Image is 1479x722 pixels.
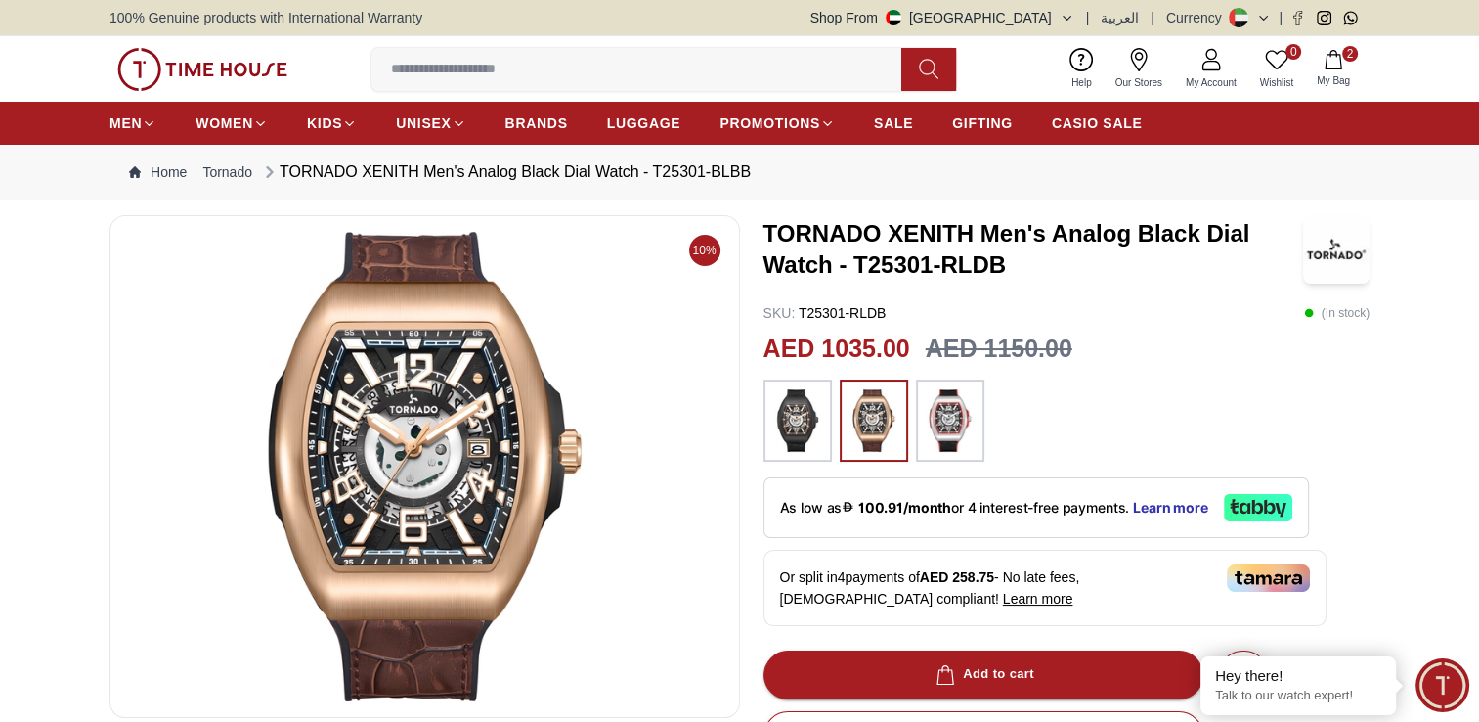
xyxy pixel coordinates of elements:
span: | [1151,8,1154,27]
img: TORNADO XENITH Men's Analog Black Dial Watch - T25301-BLBB [126,232,723,701]
a: Whatsapp [1343,11,1358,25]
a: Tornado [202,162,252,182]
span: Learn more [1003,591,1073,607]
button: Add to cart [763,651,1203,699]
span: My Account [1178,75,1244,90]
nav: Breadcrumb [109,145,1370,200]
span: | [1086,8,1090,27]
span: UNISEX [396,113,451,133]
a: MEN [109,106,156,141]
span: AED 258.75 [920,569,994,585]
span: | [1279,8,1283,27]
button: 2My Bag [1305,46,1362,92]
a: CASIO SALE [1052,106,1143,141]
span: Help [1064,75,1100,90]
a: LUGGAGE [607,106,681,141]
img: United Arab Emirates [886,10,901,25]
div: Currency [1166,8,1230,27]
span: SALE [874,113,913,133]
div: Add to cart [932,663,1034,686]
a: PROMOTIONS [719,106,835,141]
h3: AED 1150.00 [926,331,1072,368]
img: ... [117,48,287,91]
a: Facebook [1290,11,1305,25]
img: ... [926,389,975,452]
img: ... [773,389,822,452]
h3: TORNADO XENITH Men's Analog Black Dial Watch - T25301-RLDB [763,218,1304,281]
img: ... [849,389,898,452]
button: العربية [1101,8,1139,27]
span: Wishlist [1252,75,1301,90]
span: 0 [1285,44,1301,60]
span: 10% [689,235,720,266]
span: Our Stores [1108,75,1170,90]
img: TORNADO XENITH Men's Analog Black Dial Watch - T25301-RLDB [1303,215,1370,284]
div: Hey there! [1215,666,1381,686]
p: ( In stock ) [1304,303,1370,323]
a: Our Stores [1104,44,1174,94]
span: GIFTING [952,113,1013,133]
a: WOMEN [196,106,268,141]
span: My Bag [1309,73,1358,88]
span: CASIO SALE [1052,113,1143,133]
p: Talk to our watch expert! [1215,688,1381,704]
a: Help [1060,44,1104,94]
a: Instagram [1317,11,1331,25]
span: LUGGAGE [607,113,681,133]
span: KIDS [307,113,342,133]
span: 100% Genuine products with International Warranty [109,8,422,27]
div: Or split in 4 payments of - No late fees, [DEMOGRAPHIC_DATA] compliant! [763,550,1327,626]
p: T25301-RLDB [763,303,887,323]
img: Tamara [1227,564,1310,592]
a: BRANDS [505,106,568,141]
a: GIFTING [952,106,1013,141]
a: UNISEX [396,106,465,141]
div: Chat Widget [1415,658,1469,712]
a: Home [129,162,187,182]
span: SKU : [763,305,796,321]
button: Shop From[GEOGRAPHIC_DATA] [810,8,1074,27]
a: KIDS [307,106,357,141]
span: 2 [1342,46,1358,62]
a: 0Wishlist [1248,44,1305,94]
span: WOMEN [196,113,253,133]
span: BRANDS [505,113,568,133]
span: MEN [109,113,142,133]
span: PROMOTIONS [719,113,820,133]
div: TORNADO XENITH Men's Analog Black Dial Watch - T25301-BLBB [260,160,751,184]
h2: AED 1035.00 [763,331,910,368]
a: SALE [874,106,913,141]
